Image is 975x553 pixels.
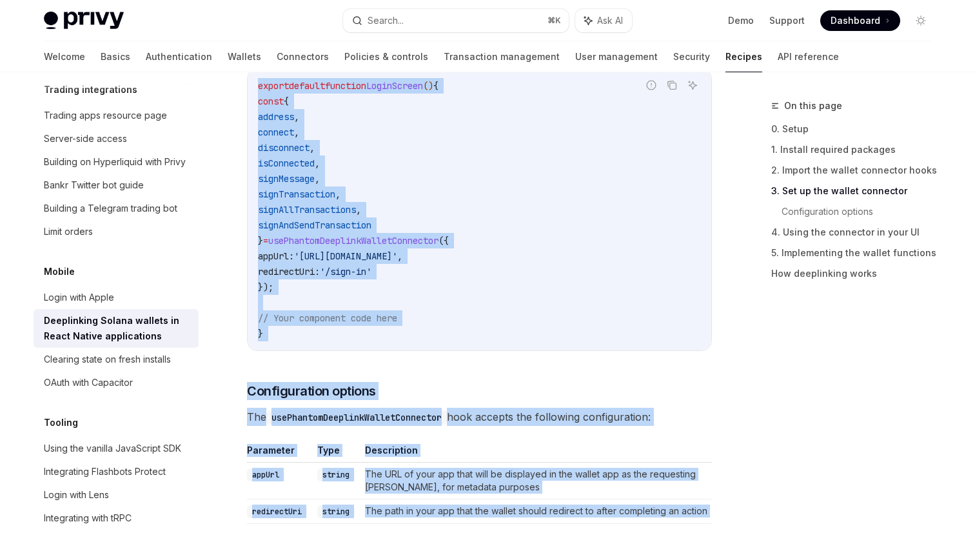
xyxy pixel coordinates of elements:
span: signTransaction [258,188,335,200]
span: function [325,80,366,92]
div: Clearing state on fresh installs [44,352,171,367]
button: Report incorrect code [643,77,660,94]
span: , [294,111,299,123]
a: Clearing state on fresh installs [34,348,199,371]
code: redirectUri [247,505,307,518]
a: Using the vanilla JavaScript SDK [34,437,199,460]
th: Parameter [247,444,312,463]
a: Login with Lens [34,483,199,507]
a: Limit orders [34,220,199,243]
h5: Mobile [44,264,75,279]
span: { [284,96,289,107]
a: Server-side access [34,127,199,150]
a: Trading apps resource page [34,104,199,127]
span: Ask AI [597,14,623,27]
span: ({ [438,235,449,246]
th: Type [312,444,360,463]
span: address [258,111,294,123]
a: Wallets [228,41,261,72]
a: Integrating with tRPC [34,507,199,530]
div: Login with Lens [44,487,109,503]
a: Welcome [44,41,85,72]
span: , [315,173,320,185]
a: 5. Implementing the wallet functions [771,243,941,263]
span: connect [258,126,294,138]
code: appUrl [247,468,284,481]
a: Configuration options [782,201,941,222]
span: { [433,80,438,92]
h5: Tooling [44,415,78,430]
span: } [258,328,263,339]
div: Login with Apple [44,290,114,305]
span: , [310,142,315,154]
a: Login with Apple [34,286,199,309]
img: light logo [44,12,124,30]
span: signMessage [258,173,315,185]
div: OAuth with Capacitor [44,375,133,390]
button: Ask AI [575,9,632,32]
a: How deeplinking works [771,263,941,284]
span: Dashboard [831,14,880,27]
a: Connectors [277,41,329,72]
span: = [263,235,268,246]
code: usePhantomDeeplinkWalletConnector [266,410,447,425]
button: Copy the contents from the code block [664,77,680,94]
span: signAllTransactions [258,204,356,216]
td: The path in your app that the wallet should redirect to after completing an action [360,499,712,524]
th: Description [360,444,712,463]
span: // Your component code here [258,312,397,324]
a: Building a Telegram trading bot [34,197,199,220]
a: Security [673,41,710,72]
span: , [356,204,361,216]
div: Trading apps resource page [44,108,167,123]
div: Building a Telegram trading bot [44,201,177,216]
a: 1. Install required packages [771,139,941,160]
a: 2. Import the wallet connector hooks [771,160,941,181]
a: Authentication [146,41,212,72]
a: Demo [728,14,754,27]
a: 0. Setup [771,119,941,139]
span: , [294,126,299,138]
span: default [289,80,325,92]
button: Search...⌘K [343,9,569,32]
button: Toggle dark mode [911,10,931,31]
span: usePhantomDeeplinkWalletConnector [268,235,438,246]
div: Integrating Flashbots Protect [44,464,166,479]
span: , [397,250,402,262]
div: Server-side access [44,131,127,146]
span: const [258,96,284,107]
div: Search... [368,13,404,28]
div: Building on Hyperliquid with Privy [44,154,186,170]
a: Dashboard [820,10,900,31]
a: API reference [778,41,839,72]
code: string [317,468,355,481]
span: LoginScreen [366,80,423,92]
a: 4. Using the connector in your UI [771,222,941,243]
a: OAuth with Capacitor [34,371,199,394]
a: Integrating Flashbots Protect [34,460,199,483]
span: export [258,80,289,92]
span: Configuration options [247,382,376,400]
a: Building on Hyperliquid with Privy [34,150,199,174]
a: Recipes [725,41,762,72]
div: Integrating with tRPC [44,510,132,526]
span: () [423,80,433,92]
span: appUrl: [258,250,294,262]
span: '/sign-in' [320,266,371,277]
td: The URL of your app that will be displayed in the wallet app as the requesting [PERSON_NAME], for... [360,463,712,499]
span: redirectUri: [258,266,320,277]
code: string [317,505,355,518]
div: Bankr Twitter bot guide [44,177,144,193]
a: Bankr Twitter bot guide [34,174,199,197]
span: , [315,157,320,169]
span: disconnect [258,142,310,154]
span: ⌘ K [547,15,561,26]
div: Limit orders [44,224,93,239]
span: On this page [784,98,842,114]
span: The hook accepts the following configuration: [247,408,712,426]
span: }); [258,281,273,293]
span: isConnected [258,157,315,169]
a: Support [769,14,805,27]
a: Transaction management [444,41,560,72]
span: '[URL][DOMAIN_NAME]' [294,250,397,262]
